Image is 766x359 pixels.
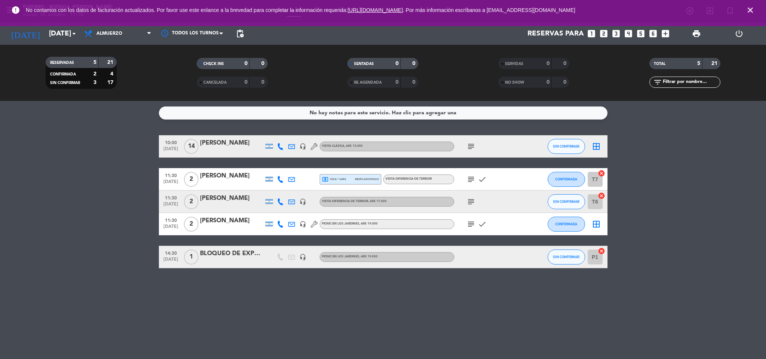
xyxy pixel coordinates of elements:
span: mercadopago [355,177,379,182]
span: No contamos con los datos de facturación actualizados. Por favor use este enlance a la brevedad p... [26,7,575,13]
i: cancel [598,192,605,199]
span: 2 [184,194,199,209]
span: VISITA CLÁSICA [322,145,363,148]
span: [DATE] [161,179,180,188]
span: [DATE] [161,224,180,233]
span: VISITA DIFERENCIA DE TERROIR [385,177,432,180]
span: SERVIDAS [505,62,523,66]
span: 11:30 [161,193,180,202]
strong: 0 [547,61,550,66]
div: LOG OUT [718,22,760,45]
strong: 21 [711,61,719,66]
span: 11:30 [161,216,180,224]
div: BLOQUEO DE EXPERIENCIA [200,249,264,259]
span: visa * 6493 [322,176,346,183]
strong: 0 [412,80,417,85]
strong: 4 [110,71,115,77]
i: border_all [592,142,601,151]
i: subject [467,197,476,206]
span: 14 [184,139,199,154]
i: subject [467,142,476,151]
a: . Por más información escríbanos a [EMAIL_ADDRESS][DOMAIN_NAME] [403,7,575,13]
span: CHECK INS [203,62,224,66]
strong: 0 [547,80,550,85]
strong: 0 [396,61,399,66]
strong: 0 [563,80,568,85]
button: SIN CONFIRMAR [548,250,585,264]
div: No hay notas para este servicio. Haz clic para agregar una [310,109,456,117]
i: looks_3 [611,29,621,38]
i: subject [467,220,476,229]
input: Filtrar por nombre... [662,78,720,86]
div: [PERSON_NAME] [200,171,264,181]
i: looks_5 [636,29,646,38]
span: CONFIRMADA [555,177,577,181]
i: add_box [661,29,670,38]
span: 10:00 [161,138,180,146]
span: , ARS 19.000 [359,255,378,258]
strong: 0 [563,61,568,66]
a: [URL][DOMAIN_NAME] [348,7,403,13]
i: arrow_drop_down [70,29,79,38]
i: subject [467,175,476,184]
strong: 0 [261,61,266,66]
button: SIN CONFIRMAR [548,194,585,209]
span: SENTADAS [354,62,374,66]
strong: 0 [412,61,417,66]
span: PICNIC EN LOS JARDINES [322,222,378,225]
span: TOTAL [654,62,665,66]
span: CONFIRMADA [555,222,577,226]
span: , ARS 17.000 [368,200,387,203]
strong: 3 [93,80,96,85]
span: 1 [184,250,199,264]
i: border_all [592,220,601,229]
strong: 0 [261,80,266,85]
button: CONFIRMADA [548,217,585,232]
span: RESERVADAS [50,61,74,65]
span: [DATE] [161,146,180,155]
span: [DATE] [161,202,180,210]
span: 2 [184,217,199,232]
i: looks_4 [624,29,633,38]
div: [PERSON_NAME] [200,194,264,203]
span: 2 [184,172,199,187]
i: looks_two [599,29,609,38]
span: Almuerzo [96,31,122,36]
i: looks_6 [648,29,658,38]
i: headset_mic [299,254,306,260]
div: [PERSON_NAME] [200,216,264,226]
i: headset_mic [299,221,306,228]
strong: 17 [107,80,115,85]
strong: 5 [93,60,96,65]
span: SIN CONFIRMAR [553,199,579,204]
span: RE AGENDADA [354,81,382,84]
span: 11:30 [161,171,180,179]
span: SIN CONFIRMAR [553,255,579,259]
i: cancel [598,247,605,255]
i: headset_mic [299,143,306,150]
i: headset_mic [299,198,306,205]
span: , ARS 13.000 [344,145,363,148]
span: 14:30 [161,248,180,257]
span: SIN CONFIRMAR [50,81,80,85]
span: pending_actions [236,29,244,38]
i: cancel [598,170,605,177]
strong: 2 [93,71,96,77]
span: CONFIRMADA [50,72,76,76]
span: CANCELADA [203,81,227,84]
span: , ARS 19.000 [359,222,378,225]
i: looks_one [587,29,596,38]
i: close [746,6,755,15]
span: SIN CONFIRMAR [553,144,579,148]
div: [PERSON_NAME] [200,138,264,148]
strong: 0 [244,61,247,66]
strong: 0 [396,80,399,85]
button: SIN CONFIRMAR [548,139,585,154]
i: filter_list [653,78,662,87]
button: CONFIRMADA [548,172,585,187]
i: [DATE] [6,25,45,42]
strong: 21 [107,60,115,65]
i: power_settings_new [735,29,744,38]
strong: 0 [244,80,247,85]
strong: 5 [697,61,700,66]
